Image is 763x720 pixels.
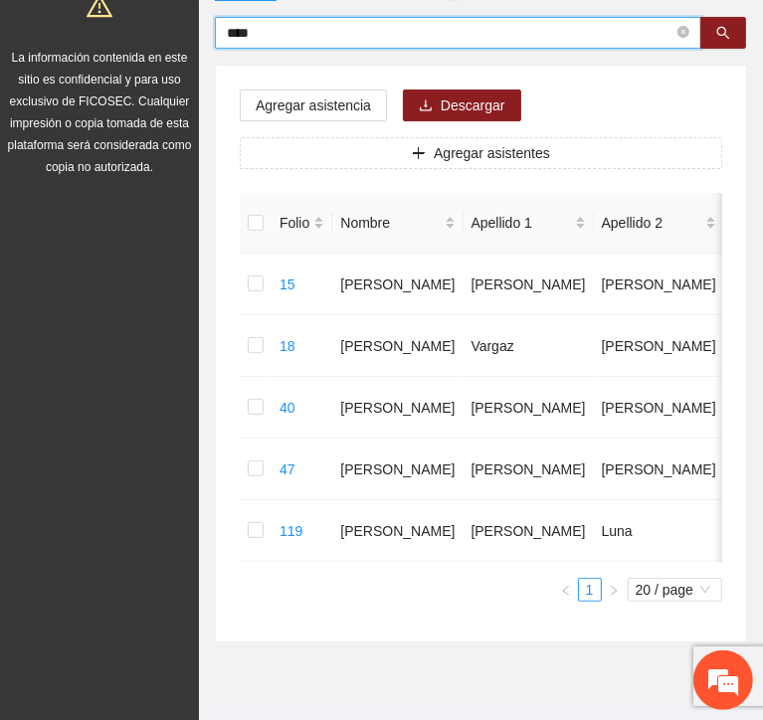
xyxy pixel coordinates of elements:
[578,578,602,602] li: 1
[332,315,463,377] td: [PERSON_NAME]
[594,439,724,500] td: [PERSON_NAME]
[8,51,192,174] span: La información contenida en este sitio es confidencial y para uso exclusivo de FICOSEC. Cualquier...
[272,193,332,254] th: Folio
[326,10,374,58] div: Minimizar ventana de chat en vivo
[280,461,295,477] a: 47
[472,212,571,234] span: Apellido 1
[412,146,426,162] span: plus
[280,523,302,539] a: 119
[594,377,724,439] td: [PERSON_NAME]
[636,579,714,601] span: 20 / page
[280,338,295,354] a: 18
[594,193,724,254] th: Apellido 2
[332,500,463,562] td: [PERSON_NAME]
[602,578,626,602] li: Next Page
[434,142,550,164] span: Agregar asistentes
[677,24,689,43] span: close-circle
[441,94,505,116] span: Descargar
[602,212,701,234] span: Apellido 2
[628,578,722,602] div: Page Size
[240,90,387,121] button: Agregar asistencia
[560,585,572,597] span: left
[419,98,433,114] span: download
[340,212,440,234] span: Nombre
[677,26,689,38] span: close-circle
[115,242,275,443] span: Estamos en línea.
[464,377,594,439] td: [PERSON_NAME]
[240,137,722,169] button: plusAgregar asistentes
[332,254,463,315] td: [PERSON_NAME]
[332,193,463,254] th: Nombre
[464,315,594,377] td: Vargaz
[608,585,620,597] span: right
[280,212,309,234] span: Folio
[602,578,626,602] button: right
[256,94,371,116] span: Agregar asistencia
[10,495,379,565] textarea: Escriba su mensaje y pulse “Intro”
[464,254,594,315] td: [PERSON_NAME]
[554,578,578,602] li: Previous Page
[464,193,594,254] th: Apellido 1
[280,276,295,292] a: 15
[579,579,601,601] a: 1
[464,439,594,500] td: [PERSON_NAME]
[594,254,724,315] td: [PERSON_NAME]
[280,400,295,416] a: 40
[103,101,334,127] div: Chatee con nosotros ahora
[594,500,724,562] td: Luna
[464,500,594,562] td: [PERSON_NAME]
[554,578,578,602] button: left
[716,26,730,42] span: search
[700,17,746,49] button: search
[594,315,724,377] td: [PERSON_NAME]
[332,377,463,439] td: [PERSON_NAME]
[403,90,521,121] button: downloadDescargar
[332,439,463,500] td: [PERSON_NAME]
